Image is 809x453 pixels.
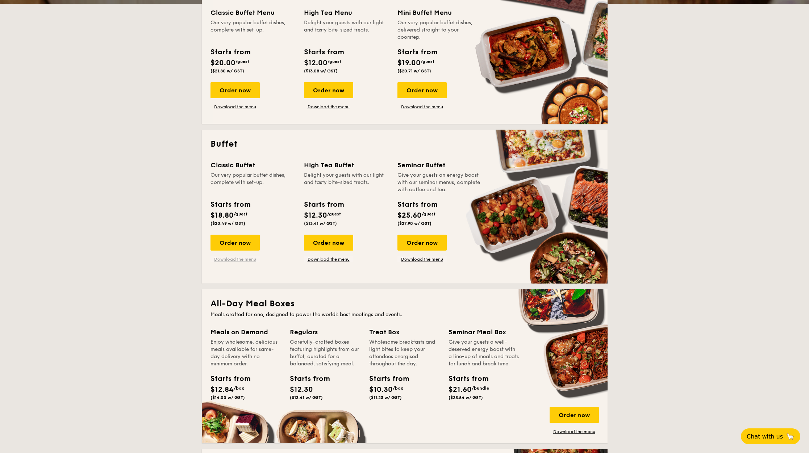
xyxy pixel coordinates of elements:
span: Chat with us [747,433,783,440]
span: ($23.54 w/ GST) [449,395,483,400]
div: Our very popular buffet dishes, complete with set-up. [210,172,295,193]
div: Starts from [449,373,481,384]
div: Order now [304,235,353,251]
div: Order now [397,82,447,98]
div: Enjoy wholesome, delicious meals available for same-day delivery with no minimum order. [210,339,281,368]
span: ($13.08 w/ GST) [304,68,338,74]
div: Meals on Demand [210,327,281,337]
span: ($27.90 w/ GST) [397,221,431,226]
span: $12.30 [290,385,313,394]
a: Download the menu [397,104,447,110]
span: ($11.23 w/ GST) [369,395,402,400]
div: Delight your guests with our light and tasty bite-sized treats. [304,19,389,41]
button: Chat with us🦙 [741,428,800,444]
div: Order now [550,407,599,423]
div: Classic Buffet [210,160,295,170]
span: /box [234,386,244,391]
div: High Tea Menu [304,8,389,18]
a: Download the menu [304,104,353,110]
div: Order now [397,235,447,251]
div: Starts from [369,373,402,384]
span: $21.60 [449,385,472,394]
div: Starts from [397,47,437,58]
div: Treat Box [369,327,440,337]
span: 🦙 [786,432,795,441]
div: Starts from [210,47,250,58]
span: $12.84 [210,385,234,394]
div: Starts from [210,199,250,210]
div: Order now [210,235,260,251]
span: ($13.41 w/ GST) [304,221,337,226]
span: $18.80 [210,211,234,220]
span: $12.00 [304,59,328,67]
div: Starts from [397,199,437,210]
span: ($21.80 w/ GST) [210,68,244,74]
span: $10.30 [369,385,393,394]
div: Wholesome breakfasts and light bites to keep your attendees energised throughout the day. [369,339,440,368]
a: Download the menu [210,256,260,262]
div: Regulars [290,327,360,337]
div: Classic Buffet Menu [210,8,295,18]
span: ($20.71 w/ GST) [397,68,431,74]
div: High Tea Buffet [304,160,389,170]
span: ($13.41 w/ GST) [290,395,323,400]
div: Our very popular buffet dishes, complete with set-up. [210,19,295,41]
span: /guest [328,59,341,64]
div: Starts from [304,199,343,210]
span: $12.30 [304,211,327,220]
span: ($20.49 w/ GST) [210,221,245,226]
div: Starts from [304,47,343,58]
span: $25.60 [397,211,422,220]
div: Carefully-crafted boxes featuring highlights from our buffet, curated for a balanced, satisfying ... [290,339,360,368]
a: Download the menu [397,256,447,262]
span: $20.00 [210,59,235,67]
div: Delight your guests with our light and tasty bite-sized treats. [304,172,389,193]
h2: Buffet [210,138,599,150]
div: Order now [304,82,353,98]
div: Starts from [210,373,243,384]
span: /bundle [472,386,489,391]
span: /guest [234,211,247,217]
div: Order now [210,82,260,98]
div: Our very popular buffet dishes, delivered straight to your doorstep. [397,19,482,41]
div: Give your guests a well-deserved energy boost with a line-up of meals and treats for lunch and br... [449,339,519,368]
span: /guest [235,59,249,64]
div: Give your guests an energy boost with our seminar menus, complete with coffee and tea. [397,172,482,193]
a: Download the menu [550,429,599,435]
div: Seminar Buffet [397,160,482,170]
span: /box [393,386,403,391]
a: Download the menu [304,256,353,262]
span: /guest [422,211,435,217]
div: Starts from [290,373,322,384]
div: Seminar Meal Box [449,327,519,337]
span: /guest [327,211,341,217]
div: Meals crafted for one, designed to power the world's best meetings and events. [210,311,599,318]
h2: All-Day Meal Boxes [210,298,599,310]
span: ($14.00 w/ GST) [210,395,245,400]
div: Mini Buffet Menu [397,8,482,18]
span: $19.00 [397,59,421,67]
a: Download the menu [210,104,260,110]
span: /guest [421,59,434,64]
